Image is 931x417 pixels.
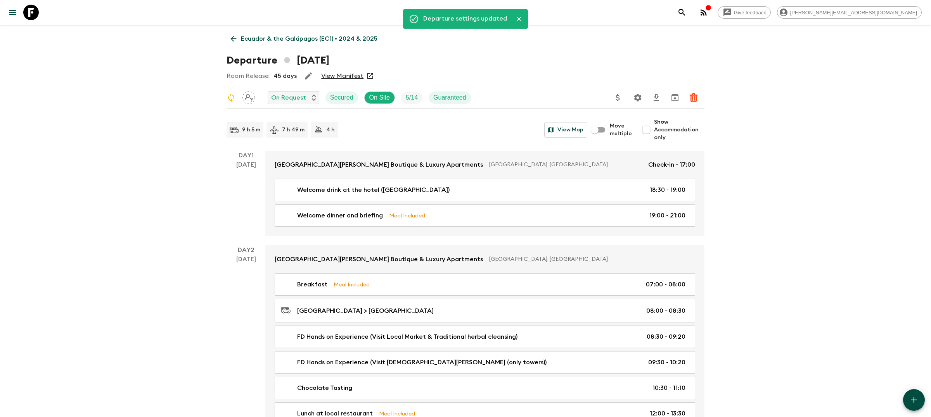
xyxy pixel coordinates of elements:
div: Departure settings updated [423,12,507,26]
p: Secured [330,93,353,102]
h1: Departure [DATE] [227,53,329,68]
p: 7 h 49 m [282,126,305,134]
p: Room Release: [227,71,270,81]
div: [PERSON_NAME][EMAIL_ADDRESS][DOMAIN_NAME] [777,6,922,19]
p: Meal Included [389,211,425,220]
p: [GEOGRAPHIC_DATA], [GEOGRAPHIC_DATA] [489,161,642,169]
a: Chocolate Tasting10:30 - 11:10 [275,377,695,399]
svg: Sync Required - Changes detected [227,93,236,102]
a: [GEOGRAPHIC_DATA][PERSON_NAME] Boutique & Luxury Apartments[GEOGRAPHIC_DATA], [GEOGRAPHIC_DATA] [265,245,704,273]
div: On Site [364,91,395,104]
a: FD Hands on Experience (Visit [DEMOGRAPHIC_DATA][PERSON_NAME] (only towers))09:30 - 10:20 [275,351,695,374]
p: Welcome drink at the hotel ([GEOGRAPHIC_DATA]) [297,185,450,195]
p: Meal Included [334,280,370,289]
p: Ecuador & the Galápagos (EC1) • 2024 & 2025 [241,34,377,43]
p: On Site [369,93,390,102]
p: 09:30 - 10:20 [648,358,685,367]
a: [GEOGRAPHIC_DATA][PERSON_NAME] Boutique & Luxury Apartments[GEOGRAPHIC_DATA], [GEOGRAPHIC_DATA]Ch... [265,151,704,179]
p: 9 h 5 m [242,126,260,134]
p: [GEOGRAPHIC_DATA] > [GEOGRAPHIC_DATA] [297,306,434,315]
p: [GEOGRAPHIC_DATA][PERSON_NAME] Boutique & Luxury Apartments [275,255,483,264]
button: Close [513,13,525,25]
button: menu [5,5,20,20]
a: Give feedback [718,6,771,19]
p: Chocolate Tasting [297,383,352,393]
p: Guaranteed [433,93,466,102]
span: Assign pack leader [242,93,255,100]
p: Breakfast [297,280,327,289]
p: [GEOGRAPHIC_DATA], [GEOGRAPHIC_DATA] [489,255,689,263]
a: Welcome drink at the hotel ([GEOGRAPHIC_DATA])18:30 - 19:00 [275,179,695,201]
a: [GEOGRAPHIC_DATA] > [GEOGRAPHIC_DATA]08:00 - 08:30 [275,299,695,322]
p: 45 days [273,71,297,81]
button: search adventures [674,5,690,20]
p: Day 2 [227,245,265,255]
p: On Request [271,93,306,102]
button: Update Price, Early Bird Discount and Costs [610,90,626,105]
span: Show Accommodation only [654,118,704,141]
button: Download CSV [649,90,664,105]
button: Settings [630,90,645,105]
a: Ecuador & the Galápagos (EC1) • 2024 & 2025 [227,31,382,47]
p: Check-in - 17:00 [648,160,695,169]
button: Delete [686,90,701,105]
a: Welcome dinner and briefingMeal Included19:00 - 21:00 [275,204,695,227]
div: [DATE] [236,160,256,236]
button: View Map [544,122,587,138]
p: 5 / 14 [406,93,418,102]
a: BreakfastMeal Included07:00 - 08:00 [275,273,695,296]
p: 19:00 - 21:00 [649,211,685,220]
p: Welcome dinner and briefing [297,211,383,220]
p: 08:30 - 09:20 [647,332,685,341]
p: 07:00 - 08:00 [646,280,685,289]
a: View Manifest [321,72,363,80]
div: Trip Fill [401,91,422,104]
span: Give feedback [730,10,770,16]
p: 4 h [326,126,335,134]
p: 18:30 - 19:00 [650,185,685,195]
p: FD Hands on Experience (Visit Local Market & Traditional herbal cleansing) [297,332,517,341]
p: 10:30 - 11:10 [652,383,685,393]
p: [GEOGRAPHIC_DATA][PERSON_NAME] Boutique & Luxury Apartments [275,160,483,169]
span: Move multiple [610,122,632,138]
div: Secured [325,91,358,104]
p: FD Hands on Experience (Visit [DEMOGRAPHIC_DATA][PERSON_NAME] (only towers)) [297,358,547,367]
span: [PERSON_NAME][EMAIL_ADDRESS][DOMAIN_NAME] [786,10,921,16]
button: Archive (Completed, Cancelled or Unsynced Departures only) [667,90,683,105]
p: Day 1 [227,151,265,160]
p: 08:00 - 08:30 [646,306,685,315]
a: FD Hands on Experience (Visit Local Market & Traditional herbal cleansing)08:30 - 09:20 [275,326,695,348]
